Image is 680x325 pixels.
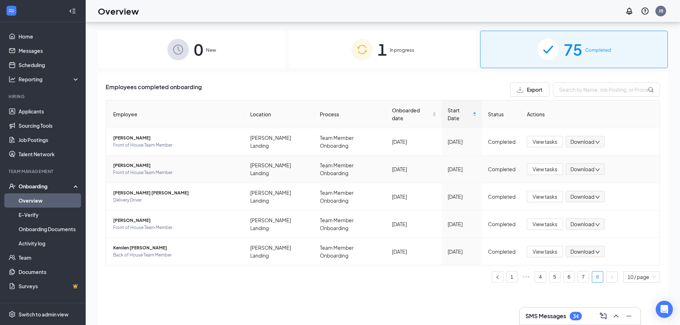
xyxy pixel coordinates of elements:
[578,271,589,283] li: 7
[19,208,80,222] a: E-Verify
[592,271,603,282] a: 8
[527,136,563,147] button: View tasks
[610,310,622,322] button: ChevronUp
[625,312,633,320] svg: Minimize
[194,37,203,62] span: 0
[492,271,503,283] li: Previous Page
[106,101,245,128] th: Employee
[533,138,557,146] span: View tasks
[19,29,80,44] a: Home
[113,189,239,197] span: [PERSON_NAME] [PERSON_NAME]
[9,183,16,190] svg: UserCheck
[527,218,563,230] button: View tasks
[527,87,543,92] span: Export
[9,93,78,100] div: Hiring
[595,195,600,200] span: down
[392,193,436,200] div: [DATE]
[19,104,80,118] a: Applicants
[314,238,386,265] td: Team Member Onboarding
[549,271,560,283] li: 5
[488,138,515,146] div: Completed
[610,275,614,279] span: right
[314,183,386,210] td: Team Member Onboarding
[113,244,239,252] span: Kerolen [PERSON_NAME]
[390,46,414,54] span: In progress
[392,165,436,173] div: [DATE]
[495,275,500,279] span: left
[98,5,139,17] h1: Overview
[570,166,594,173] span: Download
[314,210,386,238] td: Team Member Onboarding
[510,82,549,97] button: Export
[19,193,80,208] a: Overview
[69,7,76,15] svg: Collapse
[535,271,546,283] li: 4
[570,220,594,228] span: Download
[527,163,563,175] button: View tasks
[595,250,600,255] span: down
[245,156,314,183] td: [PERSON_NAME] Landing
[19,222,80,236] a: Onboarding Documents
[628,271,656,282] span: 10 / page
[19,76,80,83] div: Reporting
[553,82,660,97] input: Search by Name, Job Posting, or Process
[488,248,515,255] div: Completed
[527,246,563,257] button: View tasks
[448,193,477,200] div: [DATE]
[520,271,532,283] li: Previous 5 Pages
[19,183,74,190] div: Onboarding
[570,138,594,146] span: Download
[448,165,477,173] div: [DATE]
[314,156,386,183] td: Team Member Onboarding
[392,106,431,122] span: Onboarded date
[392,220,436,228] div: [DATE]
[623,271,660,283] div: Page Size
[595,222,600,227] span: down
[570,248,594,255] span: Download
[612,312,620,320] svg: ChevronUp
[641,7,649,15] svg: QuestionInfo
[533,248,557,255] span: View tasks
[245,183,314,210] td: [PERSON_NAME] Landing
[578,271,589,282] a: 7
[378,37,387,62] span: 1
[563,271,575,283] li: 6
[448,138,477,146] div: [DATE]
[113,162,239,169] span: [PERSON_NAME]
[113,217,239,224] span: [PERSON_NAME]
[448,106,471,122] span: Start Date
[606,271,618,283] li: Next Page
[19,311,69,318] div: Switch to admin view
[525,312,566,320] h3: SMS Messages
[488,165,515,173] div: Completed
[488,193,515,200] div: Completed
[19,236,80,250] a: Activity log
[19,265,80,279] a: Documents
[9,76,16,83] svg: Analysis
[19,250,80,265] a: Team
[527,191,563,202] button: View tasks
[19,133,80,147] a: Job Postings
[113,142,239,149] span: Front of House Team Member
[245,128,314,156] td: [PERSON_NAME] Landing
[9,168,78,174] div: Team Management
[314,128,386,156] td: Team Member Onboarding
[506,271,518,283] li: 1
[206,46,216,54] span: New
[595,167,600,172] span: down
[19,44,80,58] a: Messages
[492,271,503,283] button: left
[599,312,608,320] svg: ComposeMessage
[595,140,600,145] span: down
[656,301,673,318] div: Open Intercom Messenger
[245,238,314,265] td: [PERSON_NAME] Landing
[113,197,239,204] span: Delivery Driver
[113,252,239,259] span: Back of House Team Member
[521,101,660,128] th: Actions
[245,101,314,128] th: Location
[625,7,634,15] svg: Notifications
[606,271,618,283] button: right
[9,311,16,318] svg: Settings
[598,310,609,322] button: ComposeMessage
[592,271,603,283] li: 8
